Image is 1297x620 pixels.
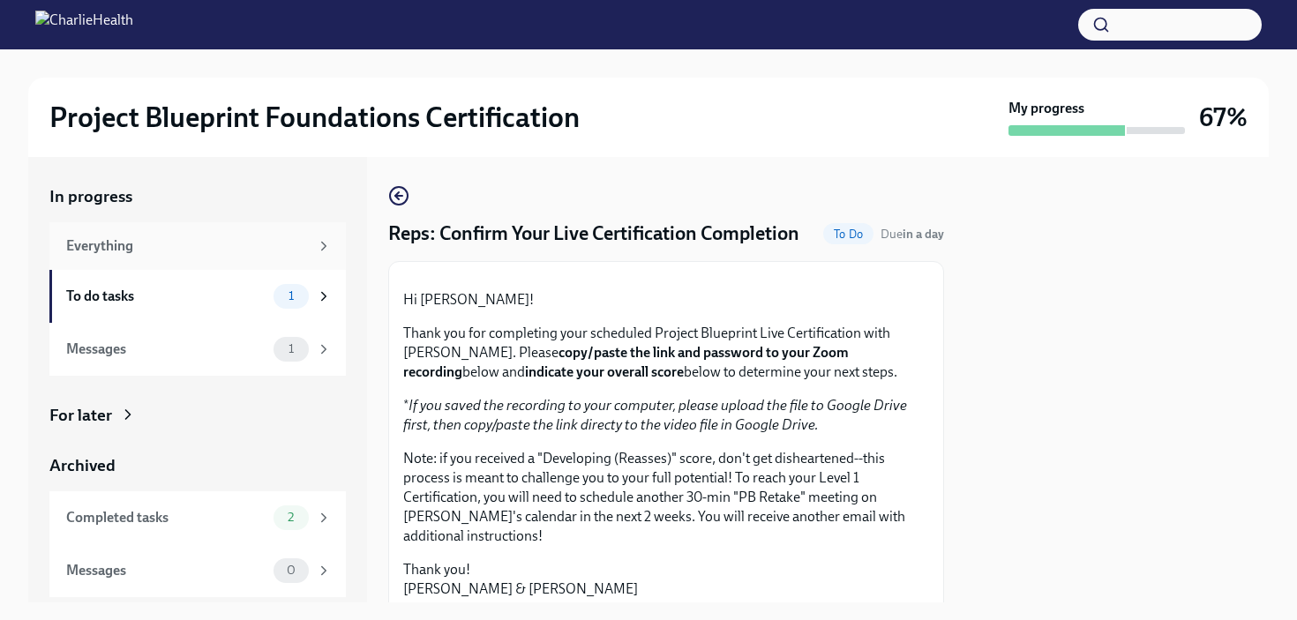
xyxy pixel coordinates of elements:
p: Hi [PERSON_NAME]! [403,290,929,310]
span: October 2nd, 2025 12:00 [881,226,944,243]
img: CharlieHealth [35,11,133,39]
span: 1 [278,289,304,303]
div: Messages [66,561,266,580]
span: To Do [823,228,873,241]
em: If you saved the recording to your computer, please upload the file to Google Drive first, then c... [403,397,907,433]
span: Due [881,227,944,242]
a: For later [49,404,346,427]
strong: indicate your overall score [525,363,684,380]
a: Archived [49,454,346,477]
div: To do tasks [66,287,266,306]
h4: Reps: Confirm Your Live Certification Completion [388,220,799,247]
a: Everything [49,222,346,270]
strong: copy/paste the link and password to your Zoom recording [403,344,849,380]
div: Completed tasks [66,508,266,527]
a: Messages0 [49,544,346,597]
p: Thank you! [PERSON_NAME] & [PERSON_NAME] [403,560,929,599]
div: For later [49,404,112,427]
a: Completed tasks2 [49,491,346,544]
a: To do tasks1 [49,270,346,323]
a: Messages1 [49,323,346,376]
strong: My progress [1008,99,1084,118]
span: 1 [278,342,304,355]
p: Note: if you received a "Developing (Reasses)" score, don't get disheartened--this process is mea... [403,449,929,546]
h3: 67% [1199,101,1248,133]
span: 2 [277,511,304,524]
div: Messages [66,340,266,359]
strong: in a day [903,227,944,242]
div: Everything [66,236,309,256]
a: In progress [49,185,346,208]
h2: Project Blueprint Foundations Certification [49,100,580,135]
p: Thank you for completing your scheduled Project Blueprint Live Certification with [PERSON_NAME]. ... [403,324,929,382]
span: 0 [276,564,306,577]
